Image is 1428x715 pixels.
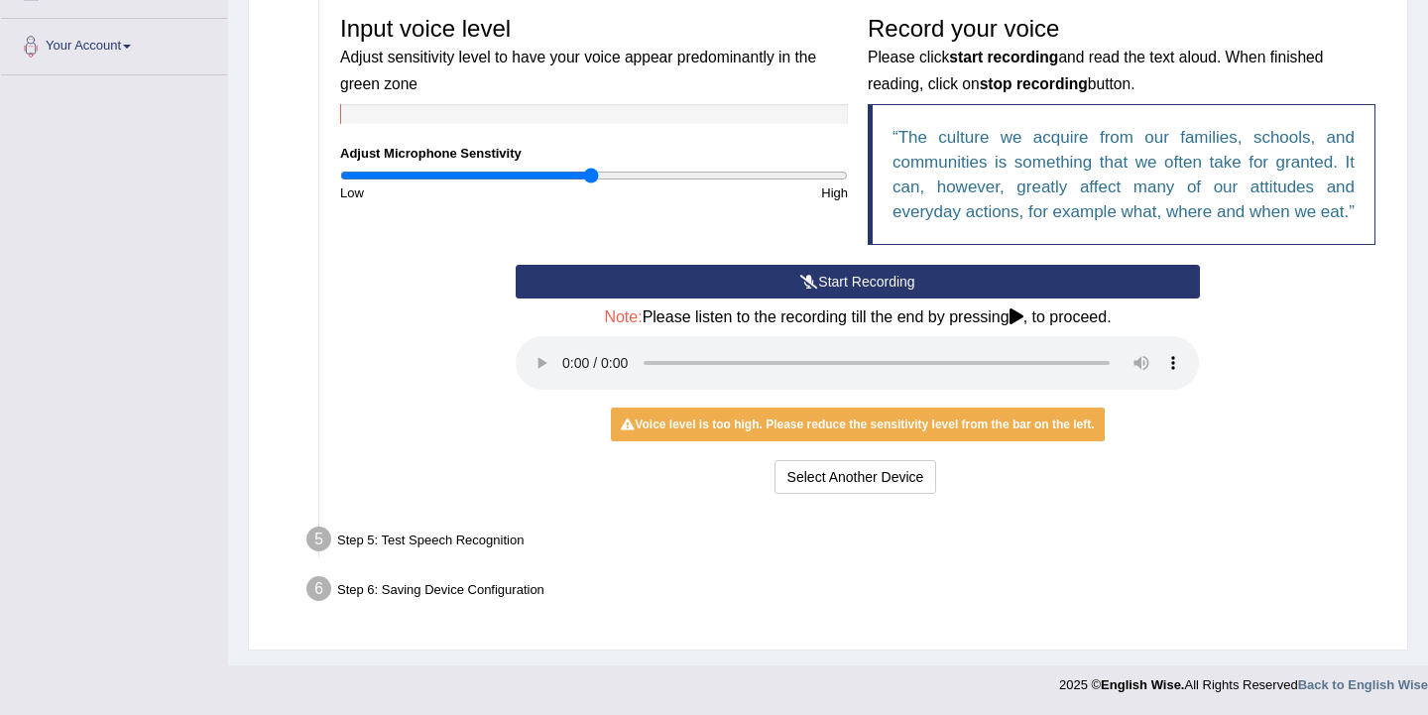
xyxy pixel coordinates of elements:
[949,49,1058,65] b: start recording
[1298,677,1428,692] a: Back to English Wise
[340,49,816,91] small: Adjust sensitivity level to have your voice appear predominantly in the green zone
[594,183,858,202] div: High
[980,75,1088,92] b: stop recording
[1,19,227,68] a: Your Account
[330,183,594,202] div: Low
[340,16,848,94] h3: Input voice level
[611,408,1104,441] div: Voice level is too high. Please reduce the sensitivity level from the bar on the left.
[774,460,937,494] button: Select Another Device
[516,265,1199,298] button: Start Recording
[340,144,522,163] label: Adjust Microphone Senstivity
[868,16,1375,94] h3: Record your voice
[892,128,1355,221] q: The culture we acquire from our families, schools, and communities is something that we often tak...
[868,49,1323,91] small: Please click and read the text aloud. When finished reading, click on button.
[604,308,642,325] span: Note:
[1101,677,1184,692] strong: English Wise.
[297,521,1398,564] div: Step 5: Test Speech Recognition
[297,570,1398,614] div: Step 6: Saving Device Configuration
[516,308,1199,326] h4: Please listen to the recording till the end by pressing , to proceed.
[1059,665,1428,694] div: 2025 © All Rights Reserved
